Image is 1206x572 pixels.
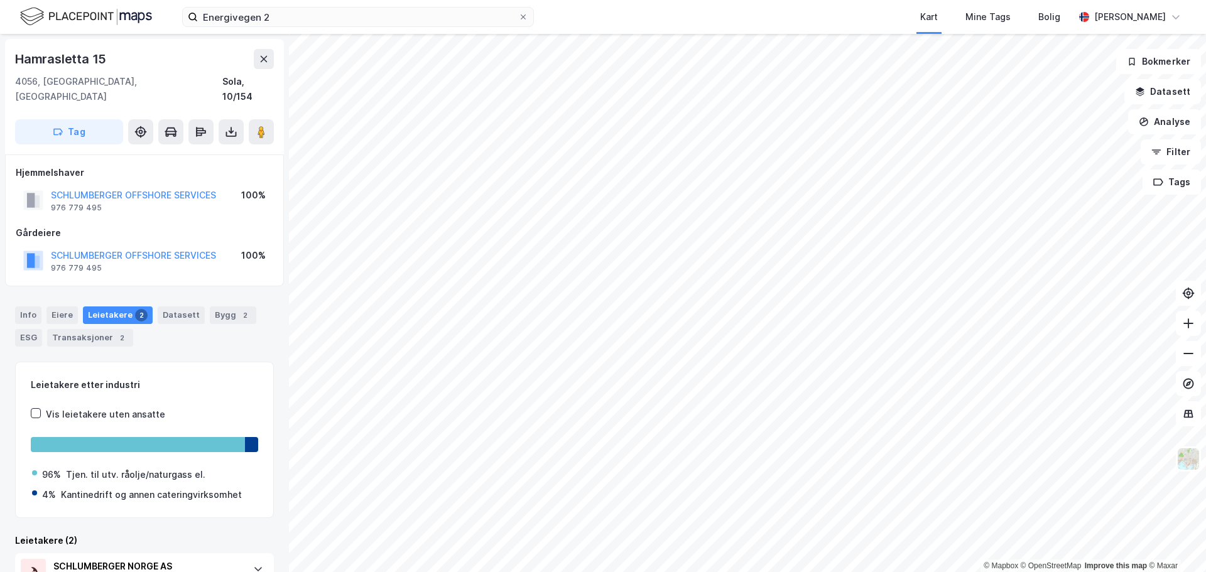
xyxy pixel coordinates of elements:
div: Leietakere (2) [15,533,274,548]
div: 976 779 495 [51,203,102,213]
div: Transaksjoner [47,329,133,347]
button: Datasett [1124,79,1201,104]
div: 4056, [GEOGRAPHIC_DATA], [GEOGRAPHIC_DATA] [15,74,222,104]
div: Eiere [46,306,78,324]
button: Analyse [1128,109,1201,134]
button: Bokmerker [1116,49,1201,74]
div: 2 [116,332,128,344]
a: Improve this map [1085,561,1147,570]
div: 100% [241,248,266,263]
div: Sola, 10/154 [222,74,274,104]
div: Kantinedrift og annen cateringvirksomhet [61,487,242,502]
div: Hjemmelshaver [16,165,273,180]
div: Info [15,306,41,324]
div: 2 [135,309,148,321]
div: Kontrollprogram for chat [1143,512,1206,572]
div: Mine Tags [965,9,1011,24]
input: Søk på adresse, matrikkel, gårdeiere, leietakere eller personer [198,8,518,26]
div: 2 [239,309,251,321]
button: Tag [15,119,123,144]
div: Leietakere [83,306,153,324]
div: Vis leietakere uten ansatte [46,407,165,422]
button: Filter [1141,139,1201,165]
div: 976 779 495 [51,263,102,273]
div: [PERSON_NAME] [1094,9,1166,24]
div: ESG [15,329,42,347]
div: Gårdeiere [16,225,273,240]
button: Tags [1143,170,1201,195]
img: logo.f888ab2527a4732fd821a326f86c7f29.svg [20,6,152,28]
a: OpenStreetMap [1021,561,1082,570]
div: Leietakere etter industri [31,377,258,392]
div: Datasett [158,306,205,324]
div: 100% [241,188,266,203]
div: 4% [42,487,56,502]
iframe: Chat Widget [1143,512,1206,572]
img: Z [1176,447,1200,471]
div: Bolig [1038,9,1060,24]
div: Tjen. til utv. råolje/naturgass el. [66,467,205,482]
a: Mapbox [984,561,1018,570]
div: Hamrasletta 15 [15,49,109,69]
div: Kart [920,9,938,24]
div: 96% [42,467,61,482]
div: Bygg [210,306,256,324]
